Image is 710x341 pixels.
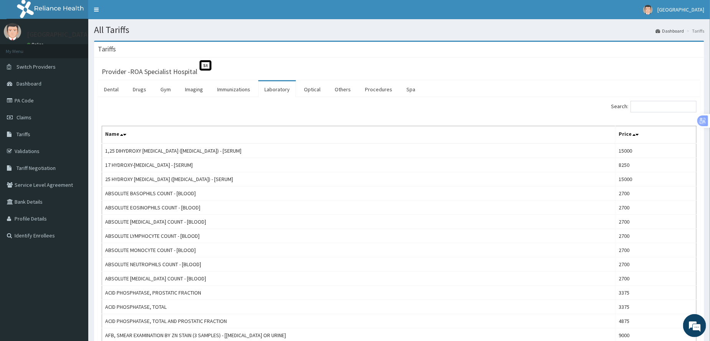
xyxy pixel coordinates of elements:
[17,131,30,138] span: Tariffs
[258,81,296,97] a: Laboratory
[127,81,152,97] a: Drugs
[27,31,90,38] p: [GEOGRAPHIC_DATA]
[616,201,697,215] td: 2700
[94,25,704,35] h1: All Tariffs
[17,63,56,70] span: Switch Providers
[102,229,616,243] td: ABSOLUTE LYMPHOCYTE COUNT - [BLOOD]
[27,42,45,47] a: Online
[17,114,31,121] span: Claims
[631,101,697,112] input: Search:
[98,81,125,97] a: Dental
[102,172,616,186] td: 25 HYDROXY [MEDICAL_DATA] ([MEDICAL_DATA]) - [SERUM]
[102,286,616,300] td: ACID PHOSPHATASE, PROSTATIC FRACTION
[616,186,697,201] td: 2700
[102,126,616,144] th: Name
[329,81,357,97] a: Others
[17,165,56,171] span: Tariff Negotiation
[616,172,697,186] td: 15000
[102,158,616,172] td: 17 HYDROXY-[MEDICAL_DATA] - [SERUM]
[611,101,697,112] label: Search:
[102,272,616,286] td: ABSOLUTE [MEDICAL_DATA] COUNT - [BLOOD]
[616,229,697,243] td: 2700
[616,143,697,158] td: 15000
[4,209,146,236] textarea: Type your message and hit 'Enter'
[40,43,129,53] div: Chat with us now
[616,158,697,172] td: 8250
[359,81,398,97] a: Procedures
[616,300,697,314] td: 3375
[102,314,616,328] td: ACID PHOSPHATASE, TOTAL AND PROSTATIC FRACTION
[616,314,697,328] td: 4875
[657,6,704,13] span: [GEOGRAPHIC_DATA]
[643,5,653,15] img: User Image
[126,4,144,22] div: Minimize live chat window
[616,243,697,257] td: 2700
[616,286,697,300] td: 3375
[45,97,106,174] span: We're online!
[211,81,256,97] a: Immunizations
[14,38,31,58] img: d_794563401_company_1708531726252_794563401
[102,257,616,272] td: ABSOLUTE NEUTROPHILS COUNT - [BLOOD]
[102,243,616,257] td: ABSOLUTE MONOCYTE COUNT - [BLOOD]
[179,81,209,97] a: Imaging
[154,81,177,97] a: Gym
[616,126,697,144] th: Price
[200,60,211,71] span: St
[102,186,616,201] td: ABSOLUTE BASOPHILS COUNT - [BLOOD]
[400,81,421,97] a: Spa
[102,215,616,229] td: ABSOLUTE [MEDICAL_DATA] COUNT - [BLOOD]
[98,46,116,53] h3: Tariffs
[102,300,616,314] td: ACID PHOSPHATASE, TOTAL
[102,143,616,158] td: 1,25 DIHYDROXY [MEDICAL_DATA] ([MEDICAL_DATA]) - [SERUM]
[656,28,684,34] a: Dashboard
[616,272,697,286] td: 2700
[616,257,697,272] td: 2700
[17,80,41,87] span: Dashboard
[616,215,697,229] td: 2700
[685,28,704,34] li: Tariffs
[102,68,197,75] h3: Provider - ROA Specialist Hospital
[4,23,21,40] img: User Image
[298,81,327,97] a: Optical
[102,201,616,215] td: ABSOLUTE EOSINOPHILS COUNT - [BLOOD]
